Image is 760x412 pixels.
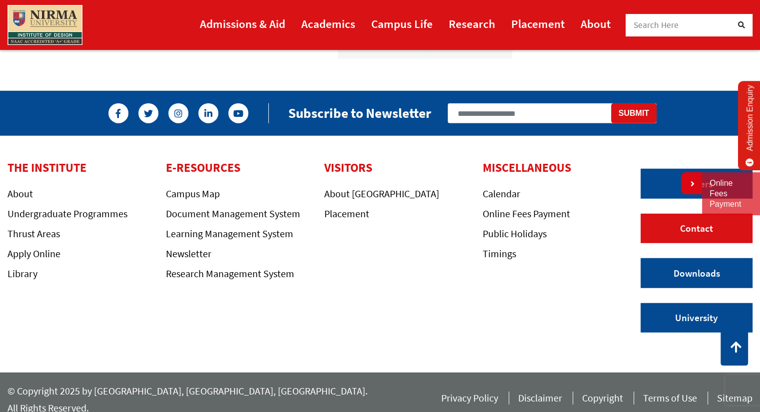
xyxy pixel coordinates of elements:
[441,392,498,408] a: Privacy Policy
[7,5,82,45] img: main_logo
[641,258,753,288] a: Downloads
[166,187,220,200] a: Campus Map
[7,207,127,220] a: Undergraduate Programmes
[166,227,293,240] a: Learning Management System
[449,12,495,35] a: Research
[581,12,611,35] a: About
[200,12,285,35] a: Admissions & Aid
[641,214,753,244] a: Contact
[611,103,657,123] button: Submit
[166,207,300,220] a: Document Management System
[483,227,547,240] a: Public Holidays
[324,187,439,200] a: About [GEOGRAPHIC_DATA]
[643,392,697,408] a: Terms of Use
[166,267,294,280] a: Research Management System
[710,178,753,209] a: Online Fees Payment
[717,392,753,408] a: Sitemap
[483,207,570,220] a: Online Fees Payment
[518,392,562,408] a: Disclaimer
[582,392,623,408] a: Copyright
[288,105,431,121] h2: Subscribe to Newsletter
[7,227,60,240] a: Thrust Areas
[483,187,520,200] a: Calendar
[7,267,37,280] a: Library
[301,12,355,35] a: Academics
[511,12,565,35] a: Placement
[371,12,433,35] a: Campus Life
[641,303,753,333] a: University
[7,187,33,200] a: About
[634,19,679,30] span: Search Here
[7,247,60,260] a: Apply Online
[324,207,369,220] a: Placement
[166,247,211,260] a: Newsletter
[483,247,516,260] a: Timings
[641,169,753,199] a: Careers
